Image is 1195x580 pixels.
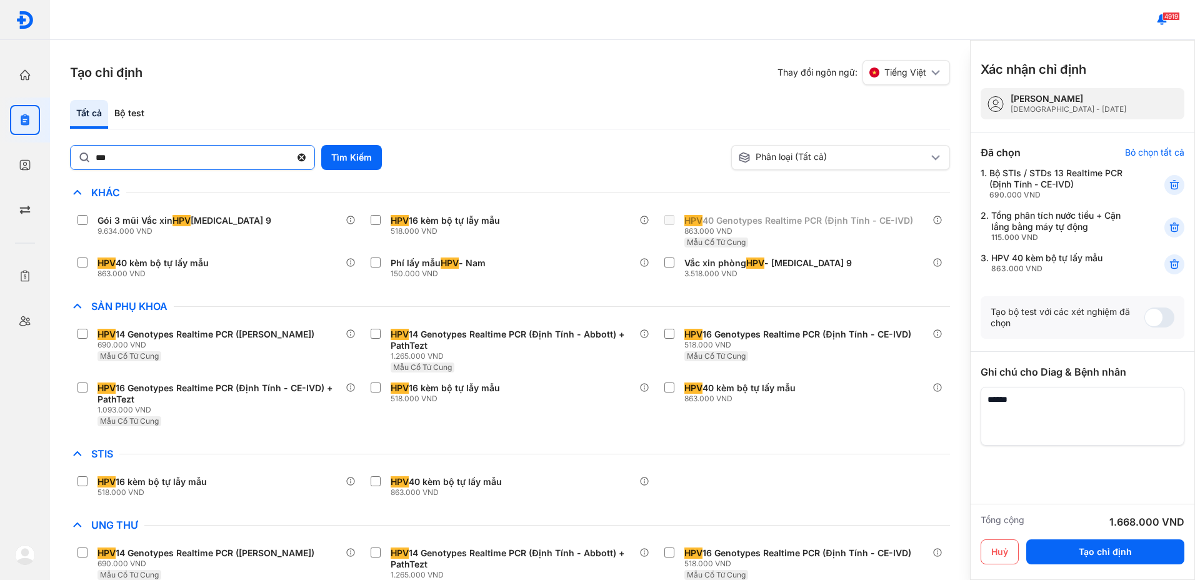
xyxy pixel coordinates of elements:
[391,547,634,570] div: 14 Genotypes Realtime PCR (Định Tính - Abbott) + PathTezt
[391,487,507,497] div: 863.000 VND
[991,210,1134,242] div: Tổng phân tích nước tiểu + Cặn lắng bằng máy tự động
[1162,12,1180,21] span: 4919
[97,329,116,340] span: HPV
[1026,539,1184,564] button: Tạo chỉ định
[684,215,702,226] span: HPV
[391,351,639,361] div: 1.265.000 VND
[97,405,346,415] div: 1.093.000 VND
[100,570,159,579] span: Mẫu Cổ Tử Cung
[684,382,702,394] span: HPV
[991,306,1144,329] div: Tạo bộ test với các xét nghiệm đã chọn
[684,394,801,404] div: 863.000 VND
[97,476,207,487] div: 16 kèm bộ tự lẫy mẫu
[684,382,796,394] div: 40 kèm bộ tự lấy mẫu
[16,11,34,29] img: logo
[97,215,271,226] div: Gói 3 mũi Vắc xin [MEDICAL_DATA] 9
[97,547,116,559] span: HPV
[97,547,314,559] div: 14 Genotypes Realtime PCR ([PERSON_NAME])
[684,559,916,569] div: 518.000 VND
[391,329,634,351] div: 14 Genotypes Realtime PCR (Định Tính - Abbott) + PathTezt
[97,269,214,279] div: 863.000 VND
[85,519,144,531] span: Ung Thư
[85,186,126,199] span: Khác
[100,416,159,426] span: Mẫu Cổ Tử Cung
[391,269,491,279] div: 150.000 VND
[97,476,116,487] span: HPV
[391,570,639,580] div: 1.265.000 VND
[989,167,1134,200] div: Bộ STIs / STDs 13 Realtime PCR (Định Tính - CE-IVD)
[391,547,409,559] span: HPV
[684,269,857,279] div: 3.518.000 VND
[1011,104,1126,114] div: [DEMOGRAPHIC_DATA] - [DATE]
[687,570,746,579] span: Mẫu Cổ Tử Cung
[777,60,950,85] div: Thay đổi ngôn ngữ:
[391,226,505,236] div: 518.000 VND
[97,257,116,269] span: HPV
[391,476,409,487] span: HPV
[989,190,1134,200] div: 690.000 VND
[981,364,1184,379] div: Ghi chú cho Diag & Bệnh nhân
[684,215,913,226] div: 40 Genotypes Realtime PCR (Định Tính - CE-IVD)
[687,237,746,247] span: Mẫu Cổ Tử Cung
[738,151,928,164] div: Phân loại (Tất cả)
[981,252,1134,274] div: 3.
[97,559,319,569] div: 690.000 VND
[97,329,314,340] div: 14 Genotypes Realtime PCR ([PERSON_NAME])
[97,257,209,269] div: 40 kèm bộ tự lấy mẫu
[981,539,1019,564] button: Huỷ
[391,215,500,226] div: 16 kèm bộ tự lẫy mẫu
[391,215,409,226] span: HPV
[391,382,500,394] div: 16 kèm bộ tự lẫy mẫu
[70,100,108,129] div: Tất cả
[15,545,35,565] img: logo
[100,351,159,361] span: Mẫu Cổ Tử Cung
[97,487,212,497] div: 518.000 VND
[1109,514,1184,529] div: 1.668.000 VND
[746,257,764,269] span: HPV
[981,167,1134,200] div: 1.
[172,215,191,226] span: HPV
[684,547,911,559] div: 16 Genotypes Realtime PCR (Định Tính - CE-IVD)
[391,476,502,487] div: 40 kèm bộ tự lấy mẫu
[684,257,852,269] div: Vắc xin phòng - [MEDICAL_DATA] 9
[85,447,119,460] span: STIs
[97,340,319,350] div: 690.000 VND
[684,340,916,350] div: 518.000 VND
[981,514,1024,529] div: Tổng cộng
[97,382,116,394] span: HPV
[391,257,486,269] div: Phí lấy mẫu - Nam
[391,329,409,340] span: HPV
[684,226,918,236] div: 863.000 VND
[687,351,746,361] span: Mẫu Cổ Tử Cung
[391,382,409,394] span: HPV
[391,394,505,404] div: 518.000 VND
[991,232,1134,242] div: 115.000 VND
[1125,147,1184,158] div: Bỏ chọn tất cả
[884,67,926,78] span: Tiếng Việt
[684,329,911,340] div: 16 Genotypes Realtime PCR (Định Tính - CE-IVD)
[97,226,276,236] div: 9.634.000 VND
[108,100,151,129] div: Bộ test
[70,64,142,81] h3: Tạo chỉ định
[441,257,459,269] span: HPV
[393,362,452,372] span: Mẫu Cổ Tử Cung
[97,382,341,405] div: 16 Genotypes Realtime PCR (Định Tính - CE-IVD) + PathTezt
[991,252,1102,274] div: HPV 40 kèm bộ tự lấy mẫu
[981,210,1134,242] div: 2.
[981,145,1021,160] div: Đã chọn
[321,145,382,170] button: Tìm Kiếm
[85,300,174,312] span: Sản Phụ Khoa
[1011,93,1126,104] div: [PERSON_NAME]
[684,329,702,340] span: HPV
[684,547,702,559] span: HPV
[981,61,1086,78] h3: Xác nhận chỉ định
[991,264,1102,274] div: 863.000 VND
